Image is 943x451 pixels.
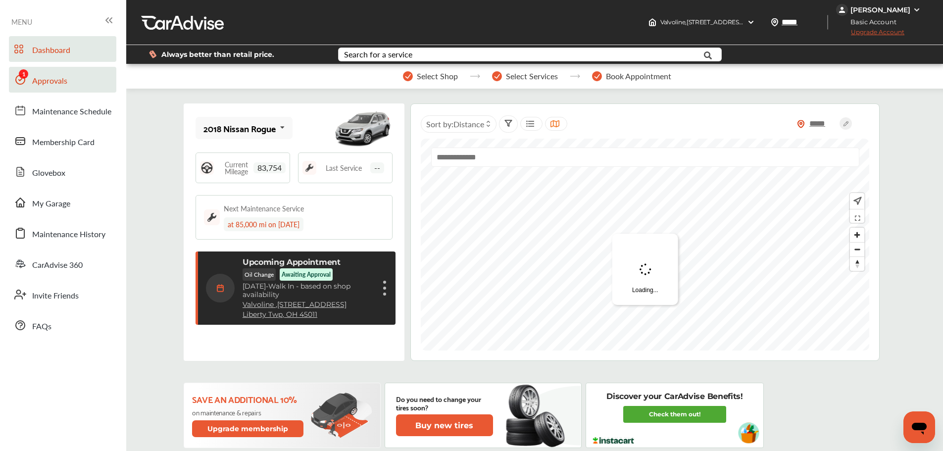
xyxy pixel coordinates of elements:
[738,422,759,444] img: instacart-vehicle.0979a191.svg
[9,67,116,93] a: Approvals
[396,414,493,436] button: Buy new tires
[403,71,413,81] img: stepper-checkmark.b5569197.svg
[850,243,864,256] span: Zoom out
[32,228,105,241] span: Maintenance History
[913,6,921,14] img: WGsFRI8htEPBVLJbROoPRyZpYNWhNONpIPPETTm6eUC0GeLEiAAAAAElFTkSuQmCC
[149,50,156,58] img: dollor_label_vector.a70140d1.svg
[243,282,266,291] span: [DATE]
[827,15,828,30] img: header-divider.bc55588e.svg
[506,72,558,81] span: Select Services
[311,393,372,439] img: update-membership.81812027.svg
[266,282,268,291] span: -
[851,196,862,206] img: recenter.ce011a49.svg
[9,98,116,123] a: Maintenance Schedule
[326,164,362,171] span: Last Service
[426,118,484,130] span: Sort by :
[32,167,65,180] span: Glovebox
[850,242,864,256] button: Zoom out
[470,74,480,78] img: stepper-arrow.e24c07c6.svg
[11,18,32,26] span: MENU
[747,18,755,26] img: header-down-arrow.9dd2ce7d.svg
[192,394,305,404] p: Save an additional 10%
[204,209,220,225] img: maintenance_logo
[243,268,276,281] p: Oil Change
[32,105,111,118] span: Maintenance Schedule
[206,274,235,302] img: calendar-icon.35d1de04.svg
[9,220,116,246] a: Maintenance History
[344,50,412,58] div: Search for a service
[606,72,671,81] span: Book Appointment
[606,391,743,402] p: Discover your CarAdvise Benefits!
[648,18,656,26] img: header-home-logo.8d720a4f.svg
[243,310,317,319] a: Liberty Twp, OH 45011
[421,139,869,351] canvas: Map
[243,257,341,267] p: Upcoming Appointment
[219,161,253,175] span: Current Mileage
[192,408,305,416] p: on maintenance & repairs
[32,320,51,333] span: FAQs
[836,28,904,41] span: Upgrade Account
[32,75,67,88] span: Approvals
[161,51,274,58] span: Always better than retail price.
[417,72,458,81] span: Select Shop
[9,251,116,277] a: CarAdvise 360
[592,437,636,444] img: instacart-logo.217963cc.svg
[302,161,316,175] img: maintenance_logo
[396,395,493,411] p: Do you need to change your tires soon?
[243,282,374,299] p: Walk In - based on shop availability
[32,44,70,57] span: Dashboard
[850,257,864,271] span: Reset bearing to north
[32,290,79,302] span: Invite Friends
[612,234,678,305] div: Loading...
[333,106,393,150] img: mobile_12496_st0640_046.jpg
[850,5,910,14] div: [PERSON_NAME]
[9,282,116,307] a: Invite Friends
[32,198,70,210] span: My Garage
[200,161,214,175] img: steering_logo
[9,190,116,215] a: My Garage
[837,17,904,27] span: Basic Account
[282,270,331,279] p: Awaiting Approval
[224,203,304,213] div: Next Maintenance Service
[32,136,95,149] span: Membership Card
[192,420,304,437] button: Upgrade membership
[623,406,726,423] a: Check them out!
[9,128,116,154] a: Membership Card
[32,259,83,272] span: CarAdvise 360
[396,414,495,436] a: Buy new tires
[505,380,570,451] img: new-tire.a0c7fe23.svg
[850,256,864,271] button: Reset bearing to north
[570,74,580,78] img: stepper-arrow.e24c07c6.svg
[370,162,384,173] span: --
[253,162,286,173] span: 83,754
[492,71,502,81] img: stepper-checkmark.b5569197.svg
[903,411,935,443] iframe: Button to launch messaging window
[592,71,602,81] img: stepper-checkmark.b5569197.svg
[660,18,806,26] span: Valvoline , [STREET_ADDRESS] Liberty Twp , OH 45011
[453,118,484,130] span: Distance
[9,36,116,62] a: Dashboard
[850,228,864,242] button: Zoom in
[9,312,116,338] a: FAQs
[9,159,116,185] a: Glovebox
[836,4,848,16] img: jVpblrzwTbfkPYzPPzSLxeg0AAAAASUVORK5CYII=
[203,123,276,133] div: 2018 Nissan Rogue
[797,120,805,128] img: location_vector_orange.38f05af8.svg
[224,217,303,231] div: at 85,000 mi on [DATE]
[243,301,347,309] a: Valvoline ,[STREET_ADDRESS]
[771,18,779,26] img: location_vector.a44bc228.svg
